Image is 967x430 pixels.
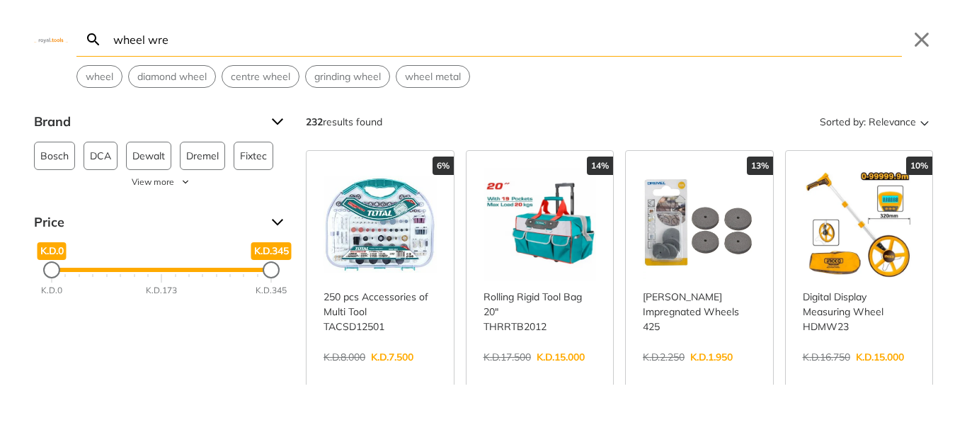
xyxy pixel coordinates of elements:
[76,65,122,88] div: Suggestion: wheel
[41,284,62,297] div: K.D.0
[132,142,165,169] span: Dewalt
[186,142,219,169] span: Dremel
[137,69,207,84] span: diamond wheel
[110,23,902,56] input: Search…
[314,69,381,84] span: grinding wheel
[747,157,773,175] div: 13%
[43,261,60,278] div: Minimum Price
[34,111,261,133] span: Brand
[906,157,932,175] div: 10%
[34,176,289,188] button: View more
[306,111,382,133] div: results found
[234,142,273,170] button: Fixtec
[90,142,111,169] span: DCA
[396,65,470,88] div: Suggestion: wheel metal
[433,157,454,175] div: 6%
[305,65,390,88] div: Suggestion: grinding wheel
[77,66,122,87] button: Select suggestion: wheel
[222,66,299,87] button: Select suggestion: centre wheel
[86,69,113,84] span: wheel
[129,66,215,87] button: Select suggestion: diamond wheel
[587,157,613,175] div: 14%
[34,211,261,234] span: Price
[126,142,171,170] button: Dewalt
[916,113,933,130] svg: Sort
[306,115,323,128] strong: 232
[396,66,469,87] button: Select suggestion: wheel metal
[34,142,75,170] button: Bosch
[240,142,267,169] span: Fixtec
[405,69,461,84] span: wheel metal
[910,28,933,51] button: Close
[306,66,389,87] button: Select suggestion: grinding wheel
[85,31,102,48] svg: Search
[132,176,174,188] span: View more
[263,261,280,278] div: Maximum Price
[256,284,287,297] div: K.D.345
[34,36,68,43] img: Close
[222,65,299,88] div: Suggestion: centre wheel
[84,142,118,170] button: DCA
[146,284,177,297] div: K.D.173
[817,111,933,133] button: Sorted by:Relevance Sort
[231,69,290,84] span: centre wheel
[869,111,916,133] span: Relevance
[180,142,225,170] button: Dremel
[40,142,69,169] span: Bosch
[128,65,216,88] div: Suggestion: diamond wheel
